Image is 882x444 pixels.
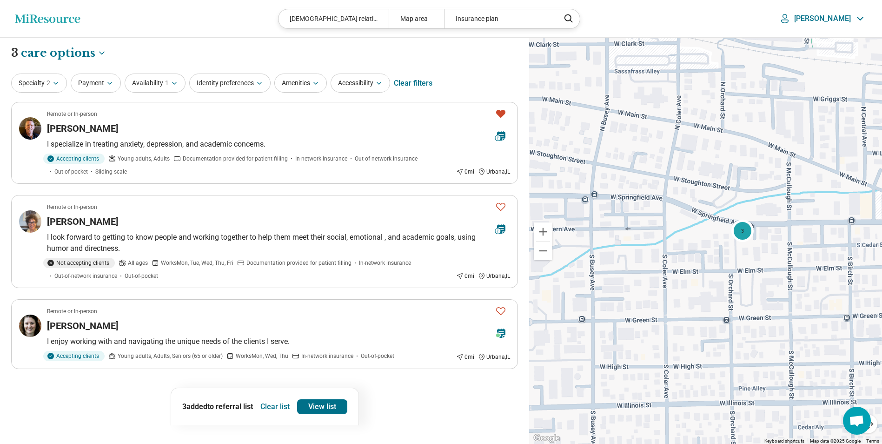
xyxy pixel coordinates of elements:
button: Favorite [491,104,510,123]
button: Availability1 [125,74,186,93]
p: I enjoy working with and navigating the unique needs of the clients I serve. [47,336,510,347]
span: Out-of-network insurance [355,155,418,163]
div: Urbana , IL [478,168,510,176]
p: [PERSON_NAME] [794,14,851,23]
button: Zoom out [534,242,552,260]
span: Sliding scale [95,168,127,176]
span: Out-of-pocket [361,352,394,360]
div: Urbana , IL [478,272,510,280]
button: Identity preferences [189,74,271,93]
div: 0 mi [456,168,474,176]
button: Favorite [491,197,510,216]
div: Open chat [843,407,871,435]
span: In-network insurance [301,352,353,360]
button: Accessibility [331,74,390,93]
div: Map area [389,9,444,28]
span: Documentation provided for patient filling [183,155,288,163]
div: Urbana , IL [478,353,510,361]
button: Payment [71,74,121,93]
span: All ages [128,259,148,267]
button: Care options [21,45,106,61]
span: Young adults, Adults, Seniors (65 or older) [118,352,223,360]
span: Works Mon, Tue, Wed, Thu, Fri [161,259,233,267]
button: Clear list [257,399,293,414]
button: Specialty2 [11,74,67,93]
div: Accepting clients [43,351,105,361]
a: View list [297,399,347,414]
p: I specialize in treating anxiety, depression, and academic concerns. [47,139,510,150]
span: Young adults, Adults [118,155,170,163]
button: Favorite [491,302,510,321]
p: I look forward to getting to know people and working together to help them meet their social, emo... [47,232,510,254]
h3: [PERSON_NAME] [47,215,119,228]
h3: [PERSON_NAME] [47,122,119,135]
span: Documentation provided for patient filling [246,259,351,267]
span: 2 [46,78,50,88]
span: care options [21,45,95,61]
span: to referral list [207,402,253,411]
div: Insurance plan [444,9,554,28]
div: 0 mi [456,353,474,361]
p: 3 added [182,401,253,412]
span: Map data ©2025 Google [810,438,861,444]
span: In-network insurance [359,259,411,267]
h3: [PERSON_NAME] [47,319,119,332]
span: Works Mon, Wed, Thu [236,352,288,360]
div: Accepting clients [43,154,105,164]
div: Clear filters [394,72,432,94]
p: Remote or In-person [47,110,97,118]
button: Zoom in [534,222,552,241]
button: Amenities [274,74,327,93]
div: 3 [731,220,753,242]
span: 1 [165,78,169,88]
div: [DEMOGRAPHIC_DATA] relationship, Trauma [279,9,389,28]
span: In-network insurance [295,155,347,163]
a: Terms (opens in new tab) [866,438,879,444]
span: Out-of-pocket [54,168,88,176]
p: Remote or In-person [47,307,97,316]
h1: 3 [11,45,106,61]
p: Remote or In-person [47,203,97,211]
span: Out-of-network insurance [54,272,117,280]
div: Not accepting clients [43,258,115,268]
span: Out-of-pocket [125,272,158,280]
div: 0 mi [456,272,474,280]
